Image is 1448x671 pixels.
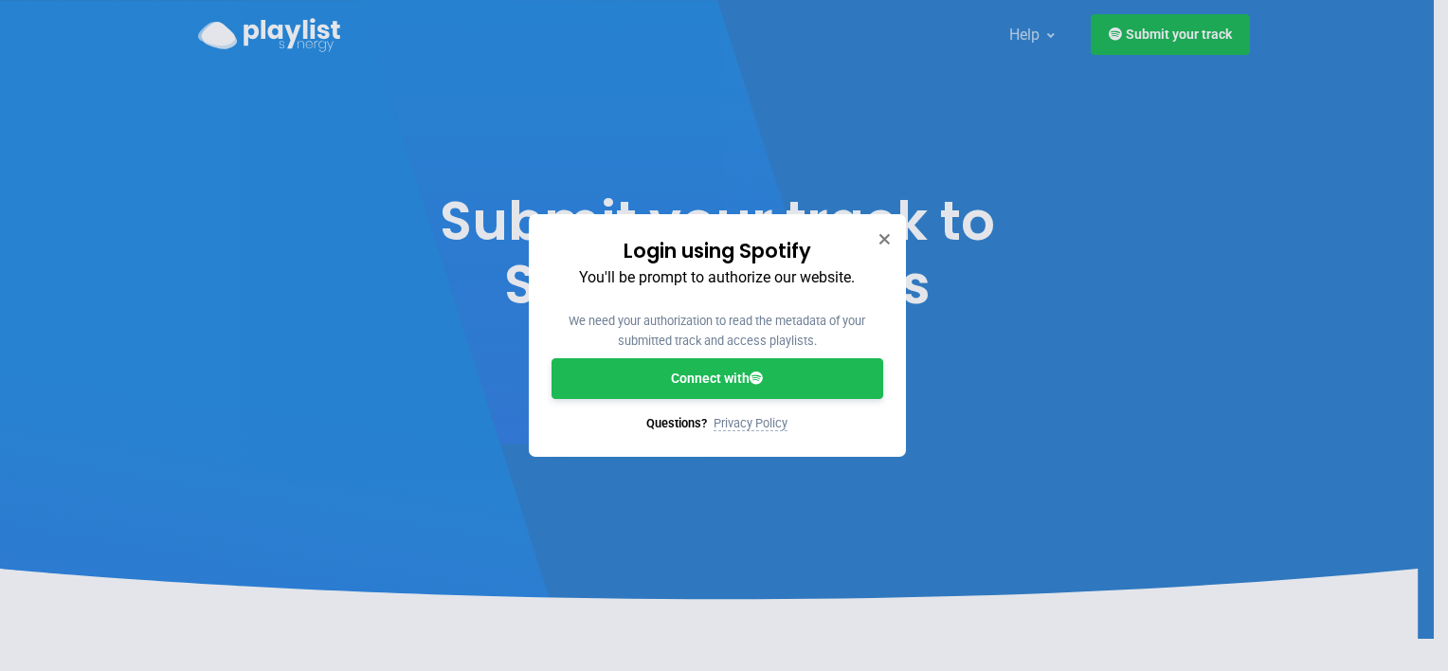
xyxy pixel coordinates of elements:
p: We need your authorization to read the metadata of your submitted track and access playlists. [552,312,883,351]
h3: Login using Spotify [552,237,883,264]
a: Connect with [552,358,883,399]
span: Questions? [646,416,707,430]
a: Privacy Policy [714,416,787,431]
p: You'll be prompt to authorize our website. [552,265,883,290]
button: Close [878,229,891,248]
